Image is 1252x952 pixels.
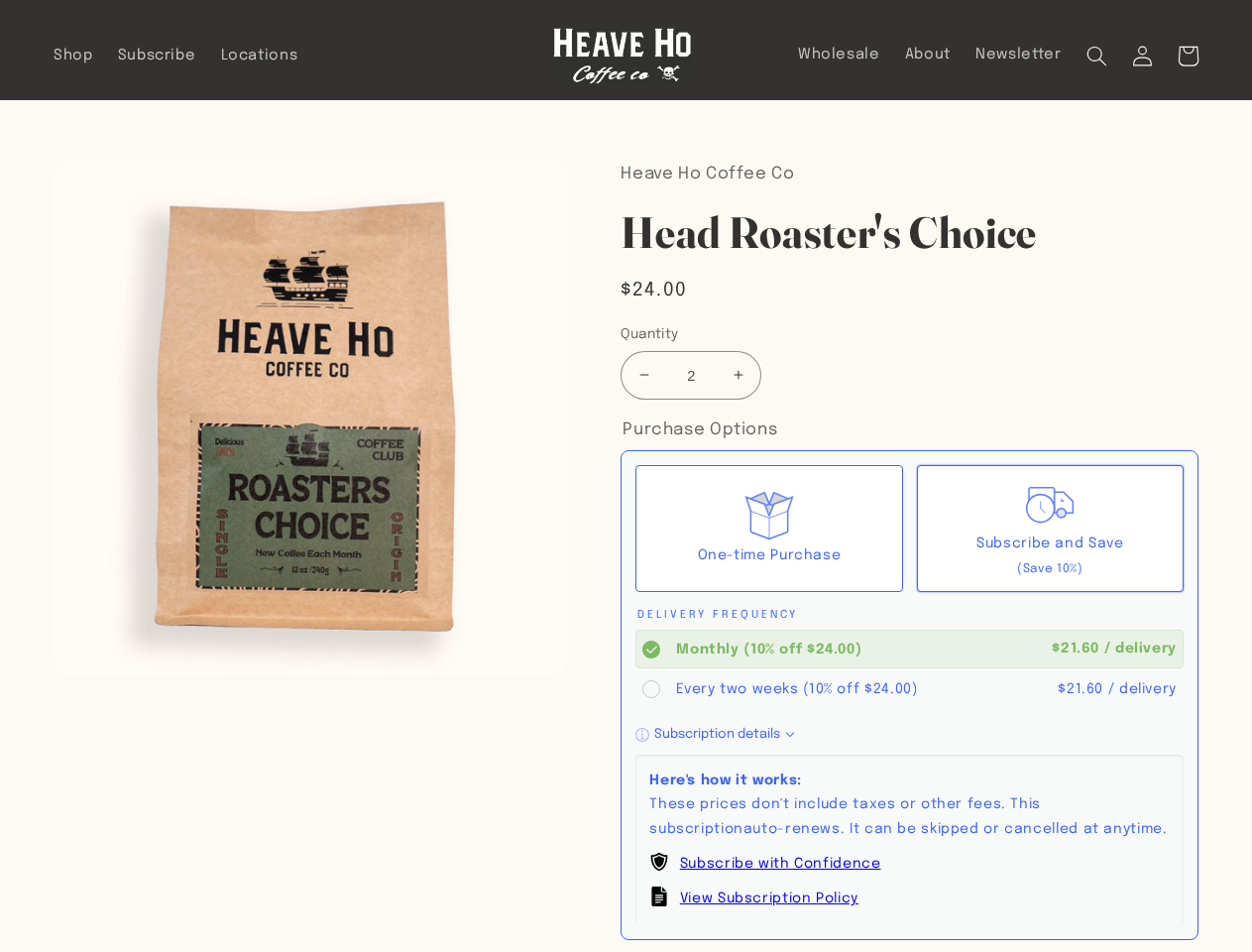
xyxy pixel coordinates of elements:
[635,725,795,745] button: Subscription details
[1052,642,1099,655] span: $21.60
[621,416,779,445] legend: Purchase Options
[41,34,105,77] a: Shop
[621,204,1198,261] h1: Head Roaster's Choice
[649,852,1170,877] a: Subscribe with Confidence
[798,46,880,64] span: Wholesale
[54,47,93,65] span: Shop
[621,160,1198,189] p: Heave Ho Coffee Co
[649,887,1170,911] a: View Subscription Policy
[676,640,1044,659] div: Monthly (10% off $24.00)
[1074,33,1119,78] summary: Search
[1108,682,1177,696] span: / delivery
[118,47,196,65] span: Subscribe
[1104,642,1177,655] span: / delivery
[54,160,569,675] media-gallery: Gallery Viewer
[975,46,1061,64] span: Newsletter
[892,33,963,76] a: About
[1017,563,1082,575] span: (Save 10%)
[976,536,1123,550] span: Subscribe and Save
[105,34,208,77] a: Subscribe
[553,28,692,84] img: Heave Ho Coffee Co
[621,277,687,304] span: $24.00
[1058,682,1103,696] span: $21.60
[905,46,951,64] span: About
[698,543,842,568] div: One-time Purchase
[743,822,1168,836] span: auto-renews. It can be skipped or cancelled at anytime.
[635,606,800,625] legend: Delivery Frequency
[208,34,310,77] a: Locations
[221,47,298,65] span: Locations
[649,792,1170,841] div: These prices don't include taxes or other fees. This subscription
[621,324,1006,344] label: Quantity
[785,33,892,76] a: Wholesale
[654,728,780,741] div: Subscription details
[676,679,1050,699] div: Every two weeks (10% off $24.00)
[649,769,1170,793] div: Here's how it works:
[964,33,1075,76] a: Newsletter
